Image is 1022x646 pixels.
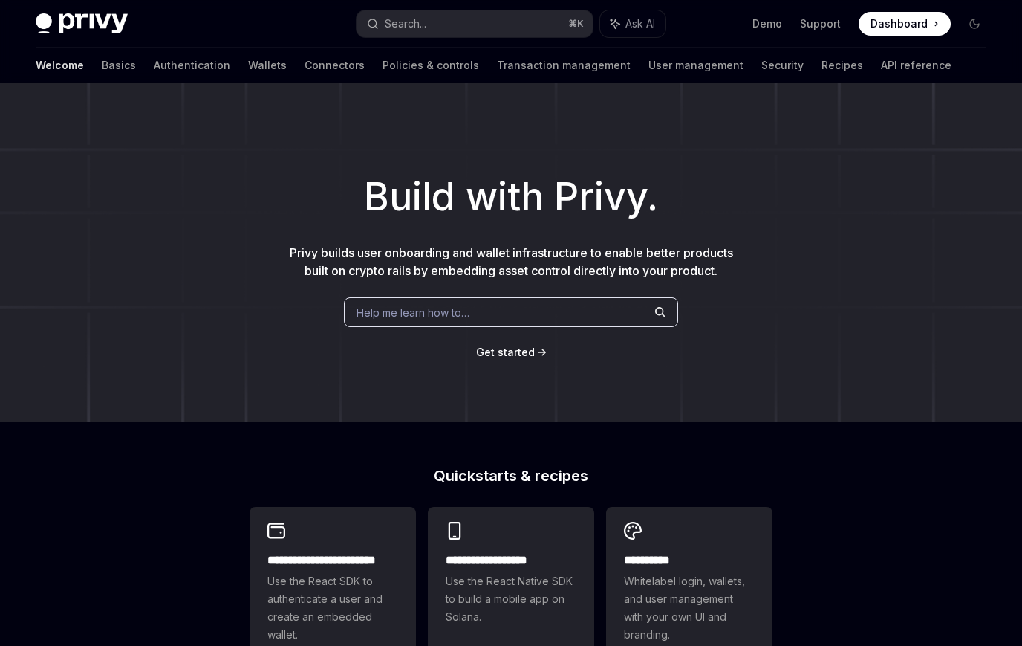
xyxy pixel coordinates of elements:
[385,15,426,33] div: Search...
[357,305,469,320] span: Help me learn how to…
[250,468,772,483] h2: Quickstarts & recipes
[600,10,665,37] button: Ask AI
[248,48,287,83] a: Wallets
[476,345,535,360] a: Get started
[963,12,986,36] button: Toggle dark mode
[859,12,951,36] a: Dashboard
[881,48,951,83] a: API reference
[383,48,479,83] a: Policies & controls
[568,18,584,30] span: ⌘ K
[36,13,128,34] img: dark logo
[821,48,863,83] a: Recipes
[357,10,593,37] button: Search...⌘K
[102,48,136,83] a: Basics
[36,48,84,83] a: Welcome
[154,48,230,83] a: Authentication
[870,16,928,31] span: Dashboard
[625,16,655,31] span: Ask AI
[305,48,365,83] a: Connectors
[267,572,398,644] span: Use the React SDK to authenticate a user and create an embedded wallet.
[761,48,804,83] a: Security
[800,16,841,31] a: Support
[290,245,733,278] span: Privy builds user onboarding and wallet infrastructure to enable better products built on crypto ...
[752,16,782,31] a: Demo
[497,48,631,83] a: Transaction management
[24,168,998,226] h1: Build with Privy.
[648,48,743,83] a: User management
[446,572,576,626] span: Use the React Native SDK to build a mobile app on Solana.
[624,572,755,644] span: Whitelabel login, wallets, and user management with your own UI and branding.
[476,346,535,358] span: Get started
